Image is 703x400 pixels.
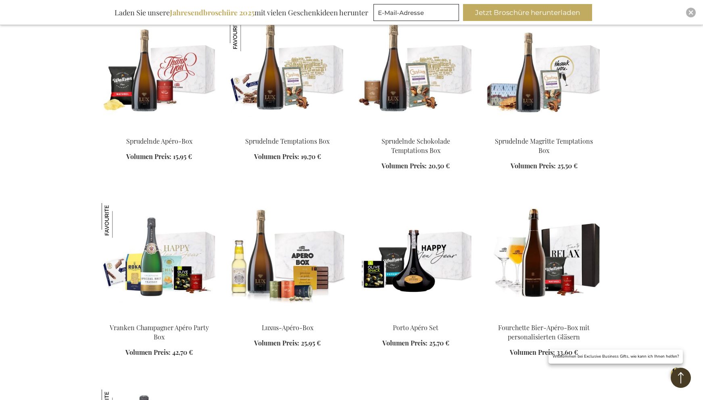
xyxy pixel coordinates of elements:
img: The Ultimate Apéro Box [230,203,345,316]
img: Close [688,10,693,15]
a: Sparkling Temptations Bpx Sprudelnde Temptations Box [230,126,345,134]
span: Volumen Preis: [382,161,427,170]
a: Vranken Champagne Apéro Party Box Vranken Champagner Apéro Party Box [102,313,217,320]
a: Volumen Preis: 20,50 € [382,161,450,171]
span: Volumen Preis: [511,161,556,170]
a: Sprudelnde Temptations Box [245,137,330,145]
a: Fourchette Beer Apéro Box With Personalised Glasses [486,313,602,320]
span: Volumen Preis: [510,348,555,356]
a: Volumen Preis: 19,70 € [254,152,321,161]
span: Volumen Preis: [254,152,299,161]
a: The Ultimate Apéro Box [230,313,345,320]
a: Sparkling Margritte Temptations Box [486,126,602,134]
a: Volumen Preis: 33,60 € [510,348,578,357]
img: Fourchette Beer Apéro Box With Personalised Glasses [486,203,602,316]
input: E-Mail-Adresse [373,4,459,21]
span: 25,70 € [429,339,449,347]
a: Volumen Preis: 25,70 € [382,339,449,348]
div: Close [686,8,696,17]
img: Vranken Champagne Apéro Party Box [102,203,217,316]
a: Volumen Preis: 25,95 € [254,339,321,348]
span: 25,50 € [557,161,578,170]
span: 25,95 € [301,339,321,347]
img: Sprudelnde Temptations Box [230,17,265,51]
img: Porto Apéro Set [358,203,474,316]
img: Vranken Champagner Apéro Party Box [102,203,136,238]
a: Luxus-Apéro-Box [262,323,313,332]
form: marketing offers and promotions [373,4,461,23]
a: Volumen Preis: 25,50 € [511,161,578,171]
span: Volumen Preis: [382,339,428,347]
span: 42,70 € [172,348,193,356]
a: Sprudelnde Schokolade Temptations Box [382,137,450,155]
a: Fourchette Bier-Apéro-Box mit personalisierten Gläsern [498,323,590,341]
a: Sparkling Chocolate Temptations Box [358,126,474,134]
a: Sprudelnde Magritte Temptations Box [495,137,593,155]
a: Porto Apéro Set [393,323,438,332]
a: Vranken Champagner Apéro Party Box [110,323,209,341]
div: Laden Sie unsere mit vielen Geschenkideen herunter [111,4,372,21]
img: Sparkling Margritte Temptations Box [486,17,602,130]
span: 20,50 € [428,161,450,170]
span: Volumen Preis: [125,348,171,356]
span: 19,70 € [301,152,321,161]
span: 33,60 € [557,348,578,356]
img: Sparkling Temptations Bpx [230,17,345,130]
b: Jahresendbroschüre 2025 [170,8,254,17]
a: Porto Apéro Set [358,313,474,320]
a: Volumen Preis: 42,70 € [125,348,193,357]
img: Sparkling Chocolate Temptations Box [358,17,474,130]
img: Sprudelnde Apéro-Box [102,17,217,130]
button: Jetzt Broschüre herunterladen [463,4,592,21]
span: Volumen Preis: [254,339,299,347]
